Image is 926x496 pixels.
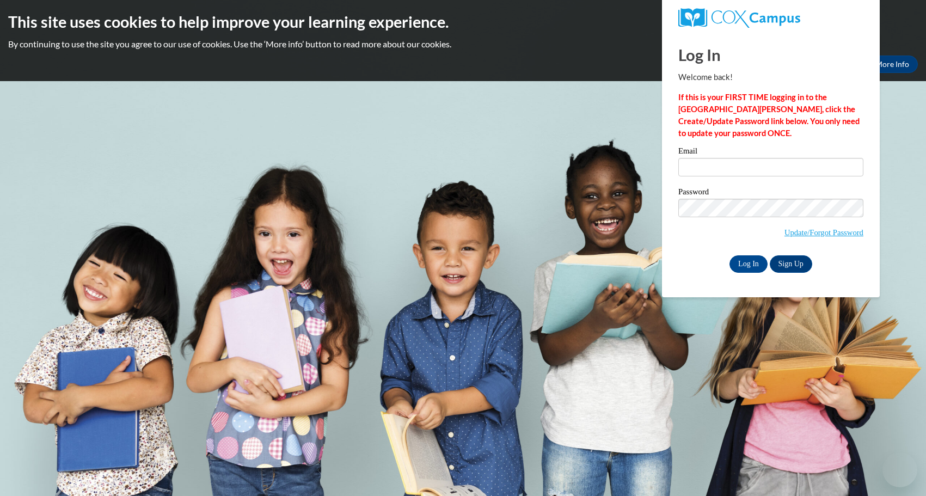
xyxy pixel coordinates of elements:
label: Email [678,147,863,158]
a: Sign Up [770,255,812,273]
img: COX Campus [678,8,800,28]
label: Password [678,188,863,199]
input: Log In [729,255,768,273]
a: COX Campus [678,8,863,28]
p: Welcome back! [678,71,863,83]
p: By continuing to use the site you agree to our use of cookies. Use the ‘More info’ button to read... [8,38,918,50]
strong: If this is your FIRST TIME logging in to the [GEOGRAPHIC_DATA][PERSON_NAME], click the Create/Upd... [678,93,860,138]
iframe: Button to launch messaging window [882,452,917,487]
h2: This site uses cookies to help improve your learning experience. [8,11,918,33]
a: Update/Forgot Password [784,228,863,237]
h1: Log In [678,44,863,66]
a: More Info [867,56,918,73]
